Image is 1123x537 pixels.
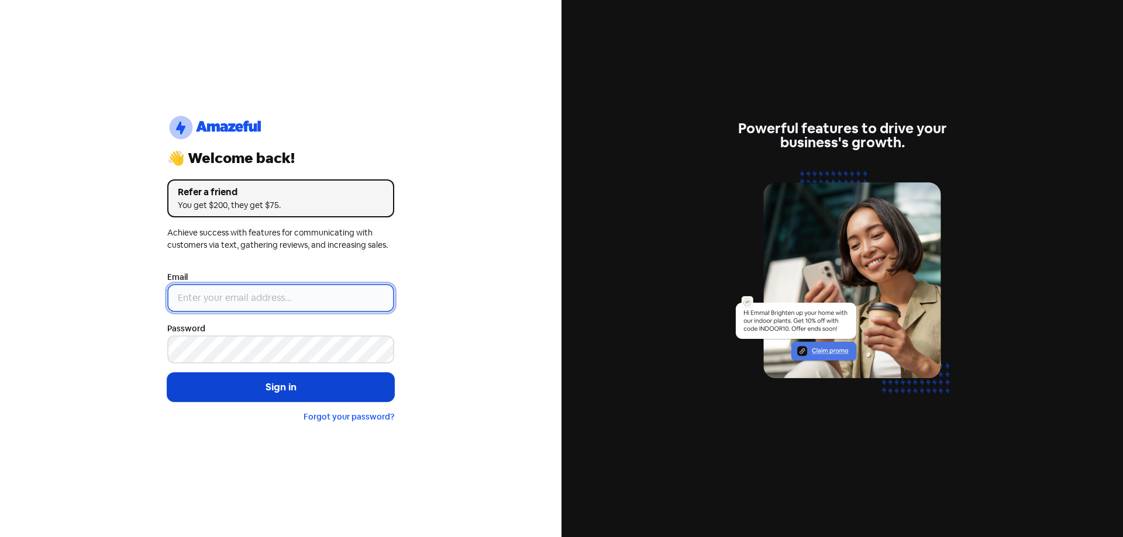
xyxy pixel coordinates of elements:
[167,271,188,283] label: Email
[167,323,205,335] label: Password
[167,227,394,251] div: Achieve success with features for communicating with customers via text, gathering reviews, and i...
[178,199,384,212] div: You get $200, they get $75.
[178,185,384,199] div: Refer a friend
[304,411,394,422] a: Forgot your password?
[729,122,956,150] div: Powerful features to drive your business's growth.
[729,164,956,415] img: text-marketing
[167,151,394,165] div: 👋 Welcome back!
[167,373,394,402] button: Sign in
[167,284,394,312] input: Enter your email address...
